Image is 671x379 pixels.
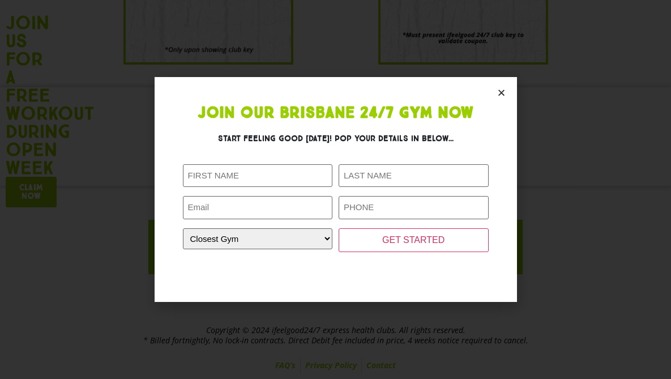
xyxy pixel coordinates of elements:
[497,88,506,97] a: Close
[339,196,489,219] input: PHONE
[183,105,489,121] h1: Join Our Brisbane 24/7 Gym Now
[339,228,489,252] input: GET STARTED
[183,133,489,144] h3: Start feeling good [DATE]! Pop your details in below...
[339,164,489,188] input: LAST NAME
[183,196,333,219] input: Email
[183,164,333,188] input: FIRST NAME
